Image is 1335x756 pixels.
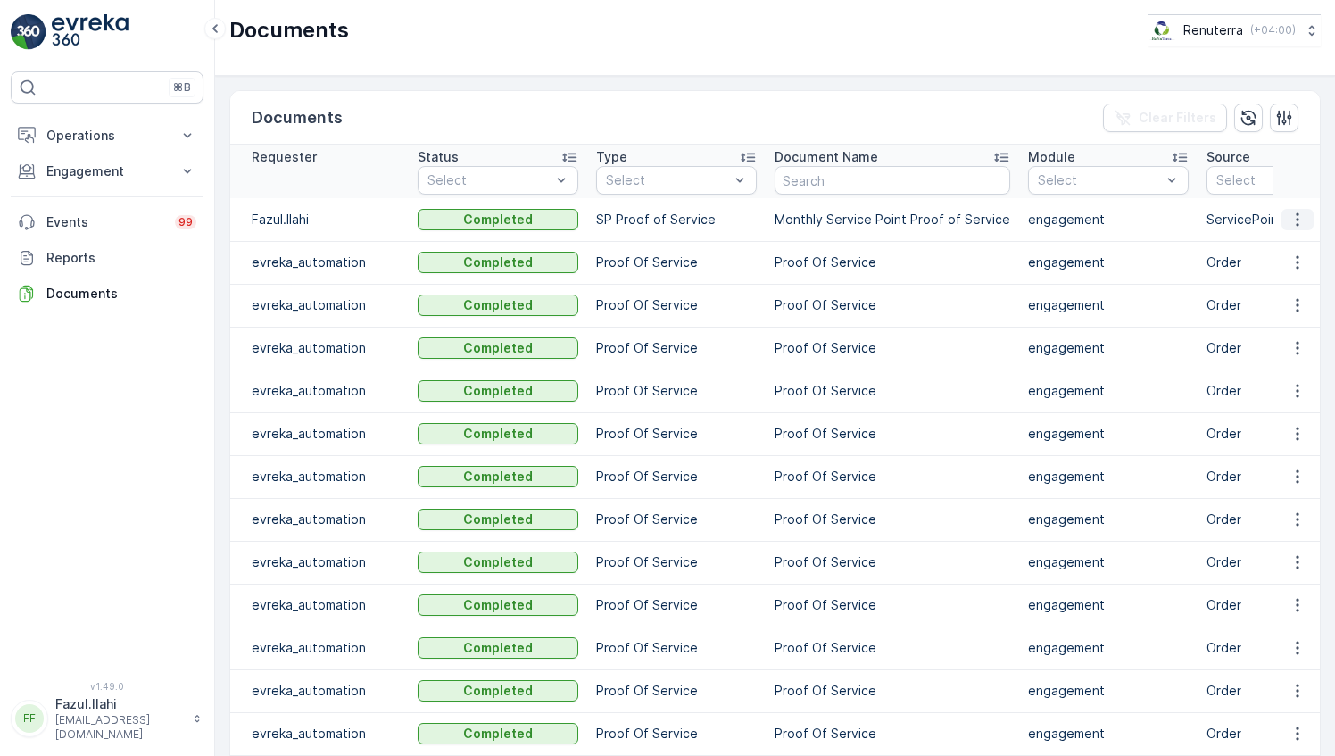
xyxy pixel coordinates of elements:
td: Proof Of Service [587,455,766,498]
p: Events [46,213,164,231]
button: Completed [418,466,578,487]
td: Proof Of Service [587,712,766,755]
td: engagement [1019,455,1198,498]
td: Proof Of Service [587,241,766,284]
td: Proof Of Service [766,455,1019,498]
p: Completed [463,639,533,657]
td: Proof Of Service [766,669,1019,712]
td: Proof Of Service [766,327,1019,370]
td: Proof Of Service [587,370,766,412]
p: Clear Filters [1139,109,1216,127]
p: Completed [463,468,533,486]
td: engagement [1019,541,1198,584]
td: Fazul.Ilahi [230,198,409,241]
td: engagement [1019,584,1198,627]
td: evreka_automation [230,584,409,627]
td: Proof Of Service [766,712,1019,755]
td: Proof Of Service [766,412,1019,455]
p: Select [427,171,551,189]
td: Proof Of Service [587,584,766,627]
img: logo [11,14,46,50]
p: Documents [252,105,343,130]
td: Proof Of Service [587,669,766,712]
p: Completed [463,596,533,614]
td: Proof Of Service [587,327,766,370]
td: evreka_automation [230,412,409,455]
button: Completed [418,594,578,616]
td: engagement [1019,284,1198,327]
p: 99 [178,215,193,229]
button: Completed [418,637,578,659]
p: Renuterra [1183,21,1243,39]
td: evreka_automation [230,284,409,327]
td: evreka_automation [230,669,409,712]
div: FF [15,704,44,733]
img: logo_light-DOdMpM7g.png [52,14,129,50]
td: evreka_automation [230,712,409,755]
button: Renuterra(+04:00) [1148,14,1321,46]
p: Completed [463,296,533,314]
p: [EMAIL_ADDRESS][DOMAIN_NAME] [55,713,184,742]
p: Operations [46,127,168,145]
p: Completed [463,339,533,357]
button: Clear Filters [1103,104,1227,132]
td: Proof Of Service [766,498,1019,541]
td: evreka_automation [230,455,409,498]
td: evreka_automation [230,370,409,412]
td: engagement [1019,669,1198,712]
td: evreka_automation [230,541,409,584]
button: Completed [418,209,578,230]
p: Requester [252,148,317,166]
td: engagement [1019,627,1198,669]
p: Completed [463,553,533,571]
button: Completed [418,380,578,402]
img: Screenshot_2024-07-26_at_13.33.01.png [1148,21,1176,40]
button: Completed [418,252,578,273]
td: engagement [1019,241,1198,284]
p: Document Name [775,148,878,166]
button: Completed [418,723,578,744]
td: Proof Of Service [587,498,766,541]
td: Proof Of Service [766,584,1019,627]
input: Search [775,166,1010,195]
td: Proof Of Service [766,284,1019,327]
p: Select [1038,171,1161,189]
p: Status [418,148,459,166]
td: engagement [1019,370,1198,412]
p: ( +04:00 ) [1250,23,1296,37]
td: Proof Of Service [587,627,766,669]
td: Proof Of Service [587,412,766,455]
span: v 1.49.0 [11,681,203,692]
button: Completed [418,509,578,530]
button: Engagement [11,154,203,189]
a: Reports [11,240,203,276]
td: engagement [1019,498,1198,541]
td: Proof Of Service [766,627,1019,669]
p: Completed [463,682,533,700]
td: engagement [1019,198,1198,241]
p: Completed [463,382,533,400]
td: evreka_automation [230,627,409,669]
button: Completed [418,295,578,316]
td: evreka_automation [230,241,409,284]
button: Completed [418,680,578,702]
td: Proof Of Service [587,284,766,327]
p: Completed [463,725,533,743]
td: Monthly Service Point Proof of Service [766,198,1019,241]
p: Completed [463,425,533,443]
a: Events99 [11,204,203,240]
p: Completed [463,211,533,228]
td: SP Proof of Service [587,198,766,241]
p: Documents [46,285,196,303]
p: Reports [46,249,196,267]
p: Type [596,148,627,166]
button: Operations [11,118,203,154]
td: engagement [1019,712,1198,755]
td: Proof Of Service [766,241,1019,284]
p: Completed [463,253,533,271]
td: evreka_automation [230,327,409,370]
td: evreka_automation [230,498,409,541]
td: engagement [1019,327,1198,370]
td: Proof Of Service [587,541,766,584]
p: Completed [463,511,533,528]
